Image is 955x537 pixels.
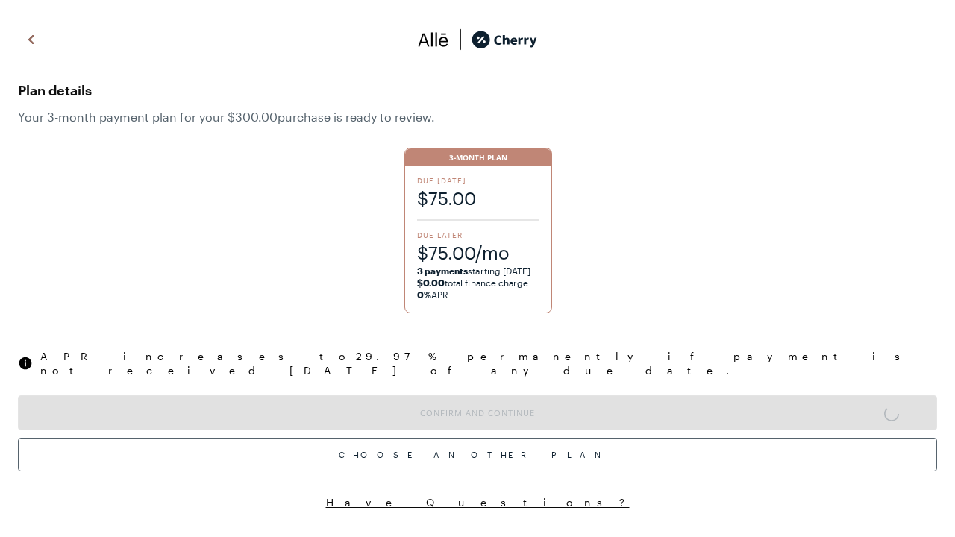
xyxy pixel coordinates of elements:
[449,28,472,51] img: svg%3e
[417,240,540,265] span: $75.00/mo
[18,495,937,509] button: Have Questions?
[417,289,448,300] span: APR
[18,438,937,471] div: Choose Another Plan
[18,356,33,371] img: svg%3e
[417,230,540,240] span: Due Later
[18,395,937,430] button: Confirm and Continue
[472,28,537,51] img: cherry_black_logo-DrOE_MJI.svg
[18,110,937,124] span: Your 3 -month payment plan for your $300.00 purchase is ready to review.
[417,186,540,210] span: $75.00
[22,28,40,51] img: svg%3e
[18,78,937,102] span: Plan details
[417,266,469,276] strong: 3 payments
[418,28,449,51] img: svg%3e
[405,148,552,166] div: 3-Month Plan
[417,277,445,288] strong: $0.00
[417,266,531,276] span: starting [DATE]
[417,277,529,288] span: total finance charge
[40,349,937,377] span: APR increases to 29.97 % permanently if payment is not received [DATE] of any due date.
[417,175,540,186] span: Due [DATE]
[417,289,431,300] strong: 0%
